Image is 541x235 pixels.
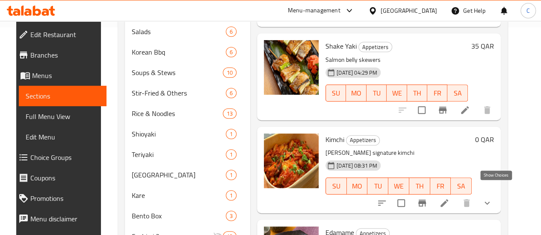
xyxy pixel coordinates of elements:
a: Edit Restaurant [12,24,106,45]
span: Branches [30,50,100,60]
div: Rice & Noodles13 [125,103,250,124]
span: Stir-Fried & Others [132,88,226,98]
div: [GEOGRAPHIC_DATA] [381,6,437,15]
div: Appetizers [346,135,380,145]
button: FR [430,177,451,194]
div: items [226,190,237,200]
div: items [226,88,237,98]
div: items [226,26,237,37]
span: Kare [132,190,226,200]
div: Menu-management [288,6,340,16]
button: WE [388,177,409,194]
h6: 35 QAR [471,40,494,52]
a: Sections [19,86,106,106]
div: items [226,129,237,139]
span: SU [329,87,343,99]
button: TH [409,177,430,194]
span: [DATE] 04:29 PM [333,69,381,77]
span: 6 [226,89,236,97]
span: Teriyaki [132,149,226,160]
span: Korean Bbq [132,47,226,57]
span: Menu disclaimer [30,214,100,224]
div: Soups & Stews10 [125,62,250,83]
div: items [226,211,237,221]
span: FR [431,87,444,99]
button: delete [477,100,497,120]
span: Edit Restaurant [30,29,100,40]
button: show more [477,193,497,213]
h6: 0 QAR [475,133,494,145]
span: SU [329,180,343,192]
span: SA [451,87,464,99]
span: TH [413,180,427,192]
span: Shake Yaki [325,40,357,52]
span: MO [350,180,364,192]
span: [DATE] 08:31 PM [333,162,381,170]
button: SU [325,84,346,102]
span: TU [371,180,385,192]
span: 6 [226,28,236,36]
button: WE [387,84,407,102]
span: C [526,6,530,15]
span: Menus [32,70,100,81]
span: MO [349,87,363,99]
div: items [223,108,237,119]
button: MO [347,177,368,194]
span: WE [392,180,406,192]
div: Teriyaki1 [125,144,250,165]
button: TH [407,84,427,102]
a: Edit Menu [19,127,106,147]
span: 1 [226,151,236,159]
div: Salads [132,26,226,37]
div: items [226,170,237,180]
span: 6 [226,48,236,56]
a: Menu disclaimer [12,209,106,229]
button: delete [456,193,477,213]
p: [PERSON_NAME] signature kimchi [325,148,472,158]
span: 1 [226,191,236,200]
div: Bento Box3 [125,206,250,226]
span: 10 [223,69,236,77]
span: 3 [226,212,236,220]
span: 13 [223,110,236,118]
span: Select to update [392,194,410,212]
span: Coupons [30,173,100,183]
div: Korean Bbq6 [125,42,250,62]
span: Edit Menu [26,132,100,142]
span: Promotions [30,193,100,203]
a: Menus [12,65,106,86]
span: FR [434,180,448,192]
span: 1 [226,171,236,179]
button: Branch-specific-item [412,193,432,213]
div: Rice & Noodles [132,108,223,119]
button: FR [427,84,447,102]
img: Kimchi [264,133,319,188]
div: [GEOGRAPHIC_DATA]1 [125,165,250,185]
span: Sections [26,91,100,101]
div: Shioyaki1 [125,124,250,144]
span: Bento Box [132,211,226,221]
span: Shioyaki [132,129,226,139]
button: MO [346,84,366,102]
button: SA [447,84,467,102]
span: [GEOGRAPHIC_DATA] [132,170,226,180]
div: items [226,47,237,57]
a: Edit menu item [460,105,470,115]
img: Shake Yaki [264,40,319,95]
div: Appetizers [358,42,392,52]
span: TU [370,87,383,99]
span: Choice Groups [30,152,100,162]
div: Kare1 [125,185,250,206]
div: Salads6 [125,21,250,42]
button: sort-choices [372,193,392,213]
span: Select to update [413,101,431,119]
span: Soups & Stews [132,67,223,78]
span: Appetizers [359,42,392,52]
span: TH [411,87,424,99]
a: Coupons [12,168,106,188]
a: Choice Groups [12,147,106,168]
span: Full Menu View [26,111,100,122]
